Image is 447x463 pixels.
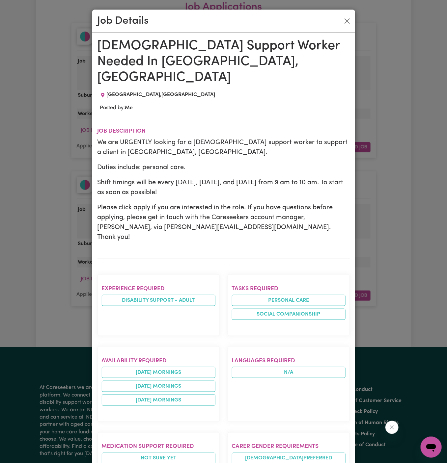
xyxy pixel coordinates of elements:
h2: Job description [98,128,350,135]
iframe: Close message [385,421,399,434]
p: Duties include: personal care. [98,163,350,172]
li: [DATE] mornings [102,381,215,392]
div: Job location: BLACKTOWN, New South Wales [98,91,218,99]
h2: Carer gender requirements [232,443,346,450]
li: Disability support - Adult [102,295,215,306]
h1: [DEMOGRAPHIC_DATA] Support Worker Needed In [GEOGRAPHIC_DATA], [GEOGRAPHIC_DATA] [98,38,350,86]
h2: Languages required [232,357,346,364]
h2: Tasks required [232,285,346,292]
span: Need any help? [4,5,40,10]
li: Personal care [232,295,346,306]
li: Social companionship [232,309,346,320]
h2: Job Details [98,15,149,27]
p: Shift timings will be every [DATE], [DATE], and [DATE] from 9 am to 10 am. To start as soon as po... [98,178,350,197]
b: Me [125,105,133,111]
iframe: Button to launch messaging window [421,437,442,458]
p: We are URGENTLY looking for a [DEMOGRAPHIC_DATA] support worker to support a client in [GEOGRAPHI... [98,138,350,157]
h2: Availability required [102,357,215,364]
li: [DATE] mornings [102,395,215,406]
li: [DATE] mornings [102,367,215,378]
p: Please click apply if you are interested in the role. If you have questions before applying, plea... [98,203,350,242]
button: Close [342,16,352,26]
span: Posted by: [100,105,133,111]
h2: Experience required [102,285,215,292]
span: N/A [232,367,346,378]
span: [GEOGRAPHIC_DATA] , [GEOGRAPHIC_DATA] [107,92,215,97]
h2: Medication Support Required [102,443,215,450]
